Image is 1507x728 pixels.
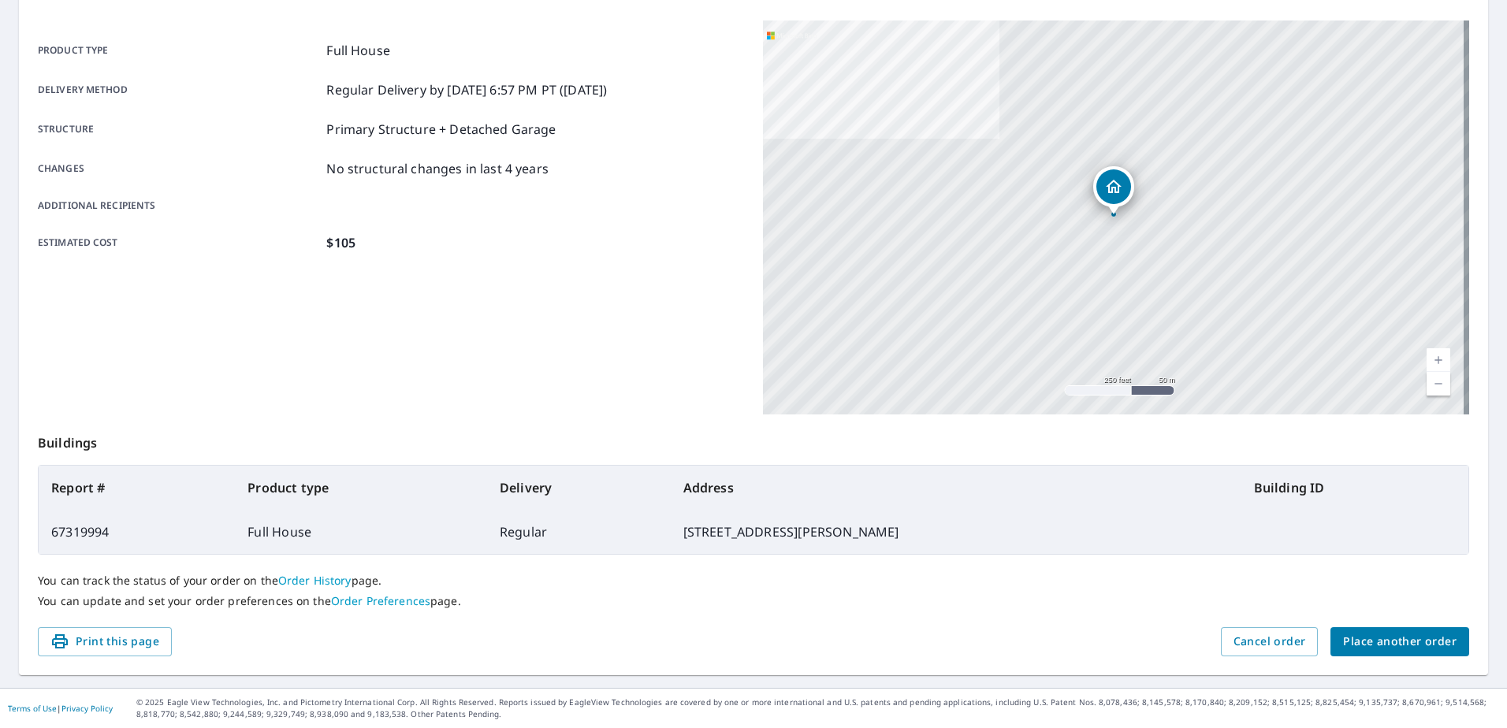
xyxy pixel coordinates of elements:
[326,80,607,99] p: Regular Delivery by [DATE] 6:57 PM PT ([DATE])
[38,574,1469,588] p: You can track the status of your order on the page.
[671,510,1241,554] td: [STREET_ADDRESS][PERSON_NAME]
[671,466,1241,510] th: Address
[136,696,1499,720] p: © 2025 Eagle View Technologies, Inc. and Pictometry International Corp. All Rights Reserved. Repo...
[8,703,57,714] a: Terms of Use
[1427,372,1450,396] a: Current Level 17, Zoom Out
[326,120,556,139] p: Primary Structure + Detached Garage
[326,159,549,178] p: No structural changes in last 4 years
[487,466,671,510] th: Delivery
[1221,627,1319,656] button: Cancel order
[38,159,320,178] p: Changes
[235,510,487,554] td: Full House
[38,120,320,139] p: Structure
[487,510,671,554] td: Regular
[38,414,1469,465] p: Buildings
[38,627,172,656] button: Print this page
[8,704,113,713] p: |
[1427,348,1450,372] a: Current Level 17, Zoom In
[331,593,430,608] a: Order Preferences
[1330,627,1469,656] button: Place another order
[1241,466,1468,510] th: Building ID
[326,233,355,252] p: $105
[278,573,352,588] a: Order History
[39,510,235,554] td: 67319994
[1234,632,1306,652] span: Cancel order
[38,233,320,252] p: Estimated cost
[50,632,159,652] span: Print this page
[61,703,113,714] a: Privacy Policy
[38,80,320,99] p: Delivery method
[326,41,390,60] p: Full House
[1093,166,1134,215] div: Dropped pin, building 1, Residential property, 709 Lefevre Cir Dayton, OH 45429
[1343,632,1457,652] span: Place another order
[38,594,1469,608] p: You can update and set your order preferences on the page.
[38,41,320,60] p: Product type
[235,466,487,510] th: Product type
[38,199,320,213] p: Additional recipients
[39,466,235,510] th: Report #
